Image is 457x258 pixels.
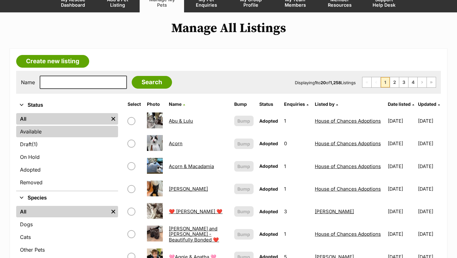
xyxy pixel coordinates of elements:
[169,208,222,214] a: ❤️ [PERSON_NAME] ❤️
[16,177,118,188] a: Removed
[284,101,308,107] a: Enquiries
[259,118,278,124] span: Adopted
[234,161,254,172] button: Bump
[390,77,399,87] a: Page 2
[385,155,417,177] td: [DATE]
[418,110,440,132] td: [DATE]
[234,206,254,217] button: Bump
[16,244,118,255] a: Other Pets
[16,55,89,68] a: Create new listing
[234,229,254,240] button: Bump
[169,101,185,107] a: Name
[234,139,254,149] button: Bump
[385,200,417,222] td: [DATE]
[418,101,436,107] span: Updated
[295,80,356,85] span: Displaying to of Listings
[16,101,118,109] button: Status
[315,101,338,107] a: Listed by
[381,77,390,87] span: Page 1
[372,77,381,87] span: Previous page
[16,126,118,137] a: Available
[16,151,118,163] a: On Hold
[259,141,278,146] span: Adopted
[418,155,440,177] td: [DATE]
[169,226,219,243] a: [PERSON_NAME] and [PERSON_NAME] - Beautifully Bonded ❤️
[16,231,118,243] a: Cats
[385,223,417,245] td: [DATE]
[418,223,440,245] td: [DATE]
[169,163,214,169] a: Acorn & Macadamia
[281,110,312,132] td: 1
[169,118,193,124] a: Abu & Lulu
[16,139,118,150] a: Draft
[21,79,35,85] label: Name
[16,206,109,217] a: All
[259,231,278,237] span: Adopted
[281,155,312,177] td: 1
[315,118,381,124] a: House of Chances Adoptions
[237,140,250,147] span: Bump
[388,101,414,107] a: Date listed
[315,140,381,146] a: House of Chances Adoptions
[259,163,278,169] span: Adopted
[237,118,250,124] span: Bump
[237,208,250,215] span: Bump
[281,132,312,154] td: 0
[169,140,182,146] a: Acorn
[315,163,381,169] a: House of Chances Adoptions
[388,101,411,107] span: Date listed
[315,208,354,214] a: [PERSON_NAME]
[418,178,440,200] td: [DATE]
[408,77,417,87] a: Page 4
[169,101,182,107] span: Name
[399,77,408,87] a: Page 3
[147,203,163,219] img: ❤️ Adam ❤️
[315,80,317,85] strong: 1
[16,219,118,230] a: Dogs
[281,223,312,245] td: 1
[16,164,118,175] a: Adopted
[418,200,440,222] td: [DATE]
[362,77,371,87] span: First page
[427,77,436,87] a: Last page
[330,80,341,85] strong: 1,258
[284,101,305,107] span: translation missing: en.admin.listings.index.attributes.enquiries
[321,80,326,85] strong: 20
[125,99,144,109] th: Select
[144,99,166,109] th: Photo
[132,76,172,89] input: Search
[385,110,417,132] td: [DATE]
[234,116,254,126] button: Bump
[362,77,436,88] nav: Pagination
[234,184,254,194] button: Bump
[32,140,38,148] span: (1)
[315,186,381,192] a: House of Chances Adoptions
[16,205,118,258] div: Species
[385,178,417,200] td: [DATE]
[418,132,440,154] td: [DATE]
[237,163,250,170] span: Bump
[259,209,278,214] span: Adopted
[257,99,281,109] th: Status
[169,186,208,192] a: [PERSON_NAME]
[315,231,381,237] a: House of Chances Adoptions
[237,186,250,192] span: Bump
[315,101,334,107] span: Listed by
[232,99,256,109] th: Bump
[109,206,118,217] a: Remove filter
[418,77,427,87] a: Next page
[418,101,440,107] a: Updated
[16,112,118,191] div: Status
[109,113,118,125] a: Remove filter
[281,200,312,222] td: 3
[16,194,118,202] button: Species
[281,178,312,200] td: 1
[385,132,417,154] td: [DATE]
[237,231,250,238] span: Bump
[16,113,109,125] a: All
[259,186,278,192] span: Adopted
